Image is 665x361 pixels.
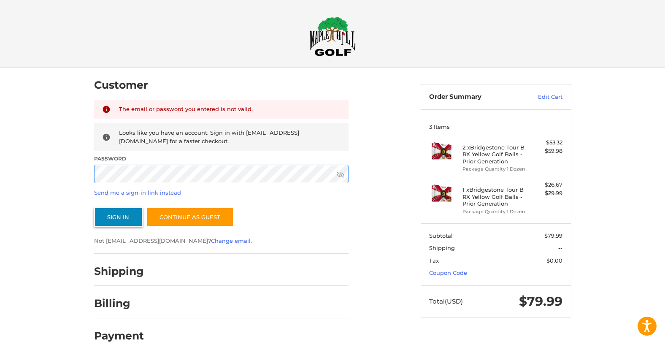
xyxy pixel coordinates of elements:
a: Coupon Code [429,269,467,276]
span: $79.99 [519,293,562,309]
h3: 3 Items [429,123,562,130]
label: Password [94,155,349,163]
span: Looks like you have an account. Sign in with [EMAIL_ADDRESS][DOMAIN_NAME] for a faster checkout. [119,129,299,144]
a: Change email [211,237,251,244]
a: Continue as guest [146,207,234,227]
img: Maple Hill Golf [309,16,356,56]
span: $0.00 [546,257,562,264]
span: Total (USD) [429,297,463,305]
div: $29.99 [529,189,562,198]
a: Edit Cart [520,93,562,101]
div: $59.98 [529,147,562,155]
h2: Customer [94,79,148,92]
a: Send me a sign-in link instead [94,189,181,196]
h4: 2 x Bridgestone Tour B RX Yellow Golf Balls - Prior Generation [462,144,527,165]
li: Package Quantity 1 Dozen [462,166,527,173]
h2: Shipping [94,265,144,278]
h2: Payment [94,329,144,342]
span: $79.99 [544,232,562,239]
div: $26.67 [529,181,562,189]
h3: Order Summary [429,93,520,101]
li: Package Quantity 1 Dozen [462,208,527,215]
p: Not [EMAIL_ADDRESS][DOMAIN_NAME]? . [94,237,349,245]
span: Shipping [429,244,455,251]
div: $53.32 [529,138,562,147]
span: Tax [429,257,439,264]
h4: 1 x Bridgestone Tour B RX Yellow Golf Balls - Prior Generation [462,186,527,207]
span: -- [558,244,562,251]
span: Subtotal [429,232,453,239]
button: Sign In [94,207,143,227]
div: The email or password you entered is not valid. [119,105,341,114]
h2: Billing [94,297,143,310]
